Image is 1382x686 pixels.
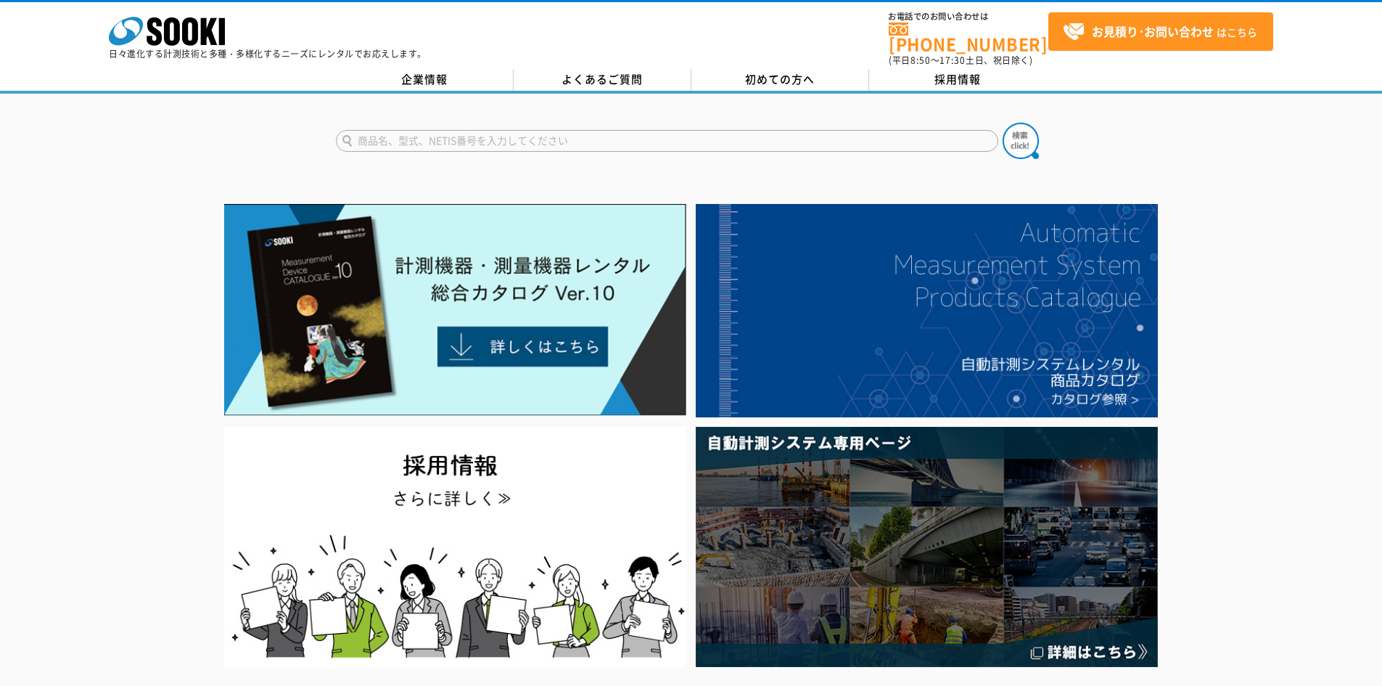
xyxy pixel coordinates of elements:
[910,54,931,67] span: 8:50
[1003,123,1039,159] img: btn_search.png
[889,23,1048,52] a: [PHONE_NUMBER]
[1092,23,1214,40] strong: お見積り･お問い合わせ
[745,71,815,87] span: 初めての方へ
[514,69,691,91] a: よくあるご質問
[939,54,966,67] span: 17:30
[696,427,1158,667] img: 自動計測システム専用ページ
[336,69,514,91] a: 企業情報
[1063,21,1257,43] span: はこちら
[224,427,686,667] img: SOOKI recruit
[696,204,1158,417] img: 自動計測システムカタログ
[869,69,1047,91] a: 採用情報
[336,130,998,152] input: 商品名、型式、NETIS番号を入力してください
[1048,12,1273,51] a: お見積り･お問い合わせはこちら
[889,12,1048,21] span: お電話でのお問い合わせは
[691,69,869,91] a: 初めての方へ
[109,49,427,58] p: 日々進化する計測技術と多種・多様化するニーズにレンタルでお応えします。
[224,204,686,416] img: Catalog Ver10
[889,54,1032,67] span: (平日 ～ 土日、祝日除く)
